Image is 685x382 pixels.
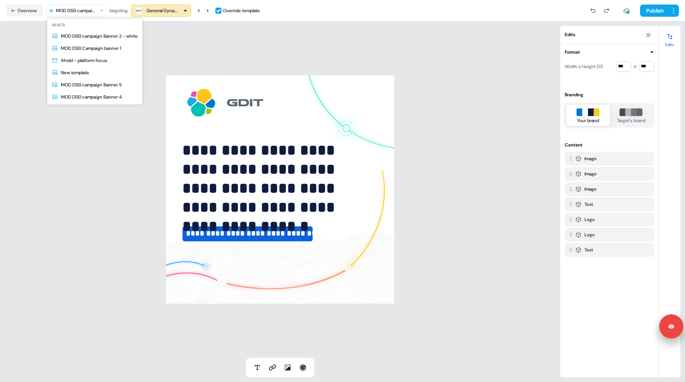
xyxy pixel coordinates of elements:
div: MOD DSEI campaign Banner 2 - white [61,32,138,40]
div: New template [61,69,89,76]
div: Ahold - platform focus [61,57,107,64]
div: MOD DSEI Campaign banner 1 [61,45,121,52]
div: Assets [49,20,141,30]
div: MOD DSEI campaign Banner 4 [61,93,122,101]
div: MOD DSEI campaign Banner 5 [61,81,122,89]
